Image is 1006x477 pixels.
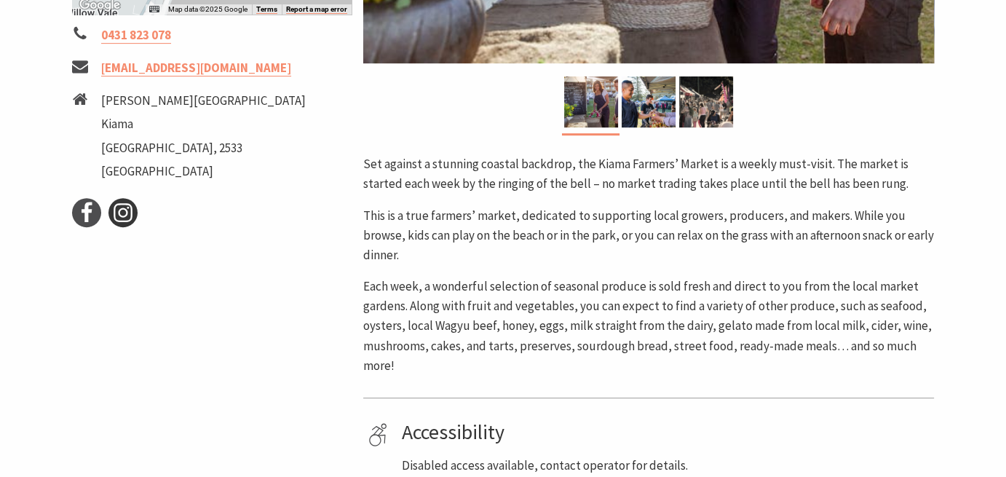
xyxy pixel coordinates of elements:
[101,162,306,181] li: [GEOGRAPHIC_DATA]
[363,277,934,376] p: Each week, a wonderful selection of seasonal produce is sold fresh and direct to you from the loc...
[363,206,934,266] p: This is a true farmers’ market, dedicated to supporting local growers, producers, and makers. Whi...
[286,5,347,14] a: Report a map error
[101,138,306,158] li: [GEOGRAPHIC_DATA], 2533
[622,76,676,127] img: Kiama-Farmers-Market-Credit-DNSW
[402,420,929,445] h4: Accessibility
[101,27,171,44] a: 0431 823 078
[679,76,733,127] img: Kiama Farmers Market
[402,456,929,476] p: Disabled access available, contact operator for details.
[101,114,306,134] li: Kiama
[256,5,277,14] a: Terms (opens in new tab)
[168,5,247,13] span: Map data ©2025 Google
[564,76,618,127] img: Kiama-Farmers-Market-Credit-DNSW
[363,154,934,194] p: Set against a stunning coastal backdrop, the Kiama Farmers’ Market is a weekly must-visit. The ma...
[149,4,159,15] button: Keyboard shortcuts
[101,91,306,111] li: [PERSON_NAME][GEOGRAPHIC_DATA]
[101,60,291,76] a: [EMAIL_ADDRESS][DOMAIN_NAME]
